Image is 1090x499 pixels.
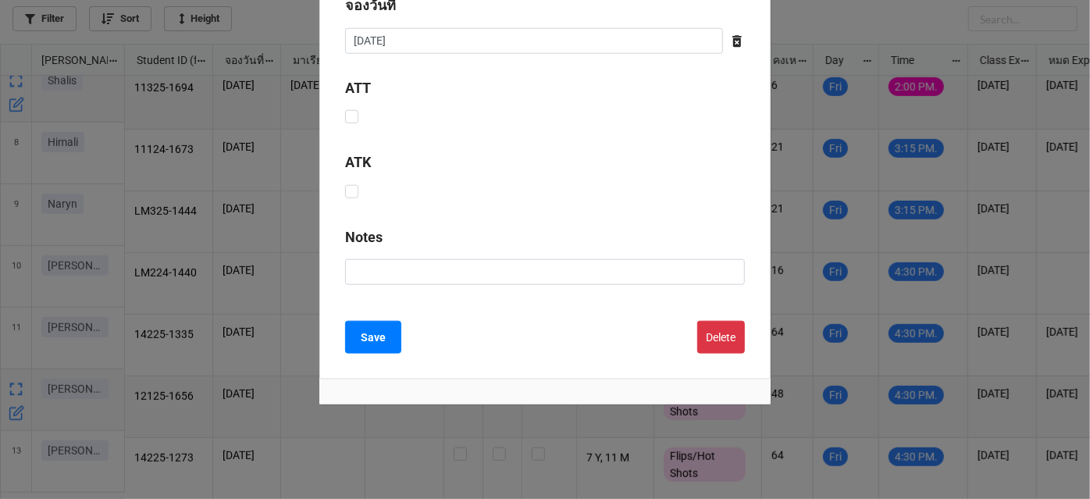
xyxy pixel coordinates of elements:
[345,77,371,99] label: ATT
[345,321,401,354] button: Save
[697,321,745,354] button: Delete
[361,330,386,346] b: Save
[345,28,723,55] input: Date
[345,151,371,173] label: ATK
[345,226,383,248] label: Notes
